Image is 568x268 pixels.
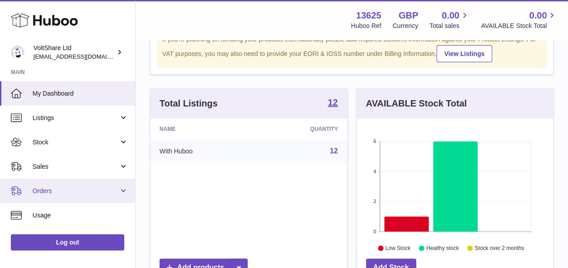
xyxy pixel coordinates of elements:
span: Stock [33,138,119,147]
a: 12 [328,98,338,109]
div: If you're planning on sending your products internationally please add required customs informati... [162,35,541,62]
span: AVAILABLE Stock Total [481,22,557,30]
span: Usage [33,211,128,220]
strong: 12 [328,98,338,107]
div: Huboo Ref [351,22,381,30]
th: Name [150,119,254,139]
text: Stock over 2 months [474,245,524,251]
span: My Dashboard [33,89,128,98]
a: 12 [330,147,338,155]
div: Currency [393,22,418,30]
text: Healthy stock [426,245,459,251]
span: 0.00 [442,9,460,22]
span: Total sales [429,22,469,30]
span: Orders [33,187,119,195]
h3: AVAILABLE Stock Total [366,97,467,110]
h3: Total Listings [160,97,218,110]
a: 0.00 AVAILABLE Stock Total [481,9,557,30]
th: Quantity [254,119,347,139]
text: 6 [373,139,376,144]
text: 0 [373,229,376,234]
span: Sales [33,162,119,171]
text: 2 [373,199,376,204]
text: Low Stock [385,245,410,251]
text: 4 [373,169,376,174]
a: View Listings [437,45,492,62]
td: With Huboo [150,139,254,163]
strong: GBP [399,9,418,22]
span: 0.00 [529,9,547,22]
strong: 13625 [356,9,381,22]
a: Log out [11,234,124,250]
div: VoltShare Ltd [33,44,115,61]
span: Listings [33,114,119,122]
span: [EMAIL_ADDRESS][DOMAIN_NAME] [33,53,133,60]
img: info@voltshare.co.uk [11,46,24,59]
a: 0.00 Total sales [429,9,469,30]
